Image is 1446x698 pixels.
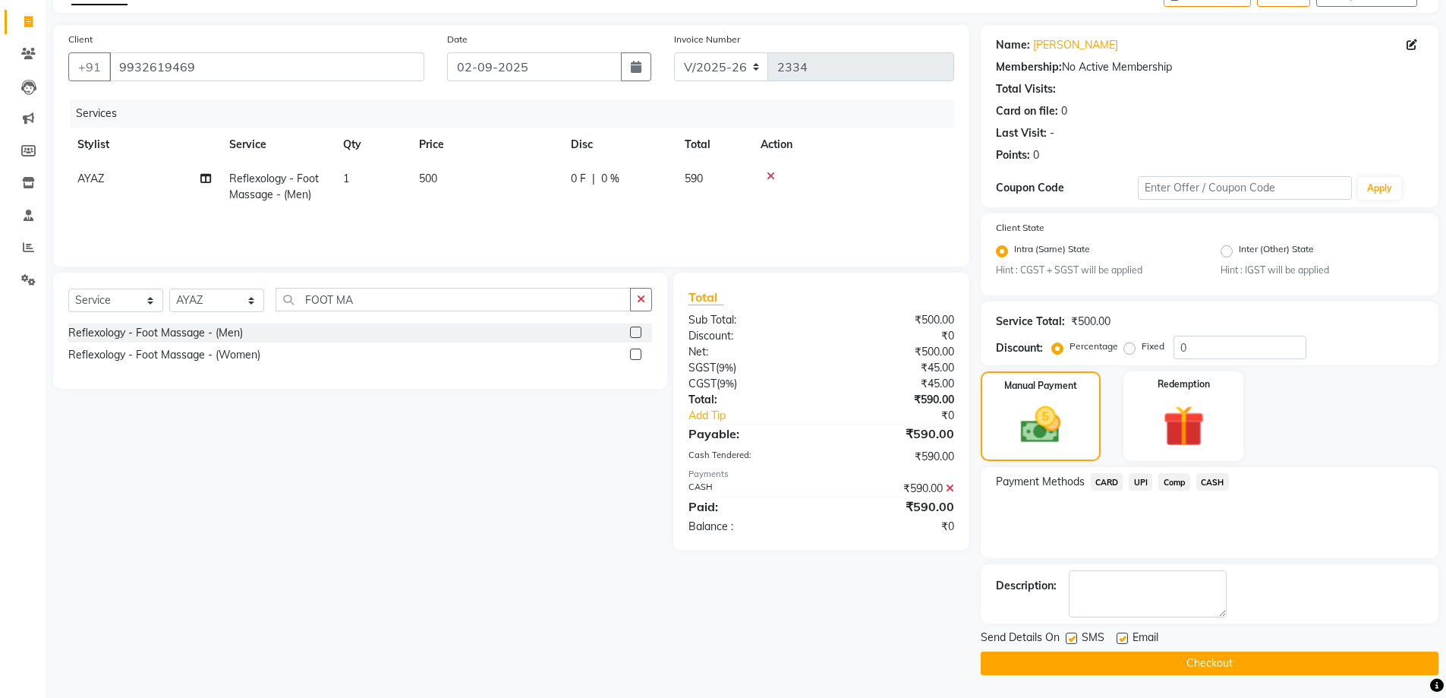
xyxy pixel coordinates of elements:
span: 1 [343,172,349,185]
span: CASH [1196,473,1229,491]
div: CASH [677,481,821,497]
th: Price [410,128,562,162]
div: Payable: [677,425,821,443]
input: Enter Offer / Coupon Code [1138,176,1352,200]
label: Intra (Same) State [1014,242,1090,261]
div: ₹500.00 [1071,314,1110,330]
img: _gift.svg [1150,400,1218,452]
div: Sub Total: [677,312,821,328]
div: Payments [688,468,953,481]
div: ₹0 [821,328,966,344]
span: 590 [685,172,703,185]
label: Percentage [1070,340,1118,353]
th: Disc [562,128,676,162]
div: Name: [996,37,1030,53]
span: CGST [688,377,717,390]
div: ₹590.00 [821,392,966,408]
input: Search or Scan [276,288,631,311]
span: 0 F [571,171,586,187]
div: Membership: [996,59,1062,75]
div: Total Visits: [996,81,1056,97]
label: Manual Payment [1004,379,1077,393]
div: ( ) [677,376,821,392]
div: Total: [677,392,821,408]
div: ( ) [677,360,821,376]
label: Client [68,33,93,46]
div: 0 [1033,147,1039,163]
span: Payment Methods [996,474,1085,490]
th: Total [676,128,751,162]
input: Search by Name/Mobile/Email/Code [109,52,424,81]
div: Reflexology - Foot Massage - (Women) [68,347,260,363]
button: +91 [68,52,111,81]
button: Checkout [981,652,1438,675]
span: AYAZ [77,172,104,185]
label: Fixed [1142,340,1164,353]
a: [PERSON_NAME] [1033,37,1118,53]
label: Invoice Number [674,33,740,46]
div: Reflexology - Foot Massage - (Men) [68,325,243,341]
span: Total [688,289,723,305]
span: Send Details On [981,630,1060,649]
div: ₹590.00 [821,425,966,443]
div: Discount: [677,328,821,344]
span: Email [1133,630,1158,649]
div: Services [70,99,966,128]
div: ₹590.00 [821,497,966,516]
th: Service [220,128,334,162]
span: SGST [688,361,716,374]
div: Card on file: [996,103,1058,119]
th: Action [751,128,954,162]
div: Last Visit: [996,125,1047,141]
label: Redemption [1158,377,1210,391]
button: Apply [1358,177,1401,200]
small: Hint : IGST will be applied [1221,264,1423,277]
span: 0 % [601,171,619,187]
th: Stylist [68,128,220,162]
span: SMS [1082,630,1104,649]
span: Reflexology - Foot Massage - (Men) [229,172,319,201]
div: ₹0 [846,408,966,424]
div: - [1050,125,1054,141]
span: 500 [419,172,437,185]
div: Coupon Code [996,180,1139,196]
small: Hint : CGST + SGST will be applied [996,264,1199,277]
div: Paid: [677,497,821,516]
span: Comp [1158,473,1190,491]
div: ₹590.00 [821,481,966,497]
span: 9% [719,362,733,374]
div: No Active Membership [996,59,1423,75]
div: ₹590.00 [821,449,966,465]
div: 0 [1061,103,1067,119]
div: ₹45.00 [821,360,966,376]
span: UPI [1129,473,1152,491]
div: ₹500.00 [821,344,966,360]
label: Inter (Other) State [1239,242,1314,261]
span: CARD [1091,473,1123,491]
a: Add Tip [677,408,845,424]
div: Points: [996,147,1030,163]
span: | [592,171,595,187]
div: Description: [996,578,1057,594]
div: ₹45.00 [821,376,966,392]
th: Qty [334,128,410,162]
div: Cash Tendered: [677,449,821,465]
img: _cash.svg [1008,402,1073,448]
label: Client State [996,221,1044,235]
div: Net: [677,344,821,360]
span: 9% [720,377,734,390]
label: Date [447,33,468,46]
div: Service Total: [996,314,1065,330]
div: Discount: [996,340,1043,356]
div: ₹0 [821,519,966,535]
div: ₹500.00 [821,312,966,328]
div: Balance : [677,519,821,535]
